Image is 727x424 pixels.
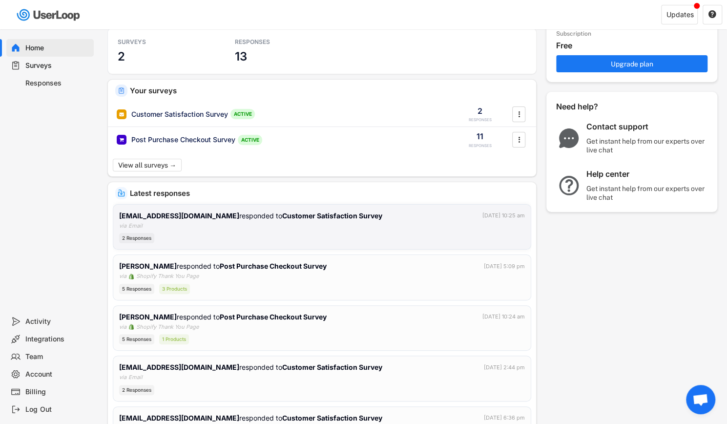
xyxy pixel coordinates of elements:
[484,363,525,372] div: [DATE] 2:44 pm
[119,363,239,371] strong: [EMAIL_ADDRESS][DOMAIN_NAME]
[119,261,329,271] div: responded to
[478,106,482,116] div: 2
[586,137,708,154] div: Get instant help from our experts over live chat
[25,387,90,397] div: Billing
[131,135,235,145] div: Post Purchase Checkout Survey
[514,132,524,147] button: 
[119,233,154,243] div: 2 Responses
[25,370,90,379] div: Account
[230,109,255,119] div: ACTIVE
[25,405,90,414] div: Log Out
[666,11,694,18] div: Updates
[15,5,83,25] img: userloop-logo-01.svg
[131,109,228,119] div: Customer Satisfaction Survey
[708,10,716,19] text: 
[282,414,382,422] strong: Customer Satisfaction Survey
[136,272,199,280] div: Shopify Thank You Page
[586,122,708,132] div: Contact support
[119,385,154,395] div: 2 Responses
[128,274,134,279] img: 1156660_ecommerce_logo_shopify_icon%20%281%29.png
[113,159,182,171] button: View all surveys →
[119,373,126,382] div: via
[556,102,624,112] div: Need help?
[119,262,177,270] strong: [PERSON_NAME]
[119,323,126,331] div: via
[119,313,177,321] strong: [PERSON_NAME]
[469,117,492,123] div: RESPONSES
[119,414,239,422] strong: [EMAIL_ADDRESS][DOMAIN_NAME]
[118,49,125,64] h3: 2
[128,222,143,230] div: Email
[282,212,382,220] strong: Customer Satisfaction Survey
[586,169,708,179] div: Help center
[220,313,327,321] strong: Post Purchase Checkout Survey
[514,107,524,122] button: 
[484,414,525,422] div: [DATE] 6:36 pm
[119,212,239,220] strong: [EMAIL_ADDRESS][DOMAIN_NAME]
[118,190,125,197] img: IncomingMajor.svg
[220,262,327,270] strong: Post Purchase Checkout Survey
[235,49,247,64] h3: 13
[556,128,582,148] img: ChatMajor.svg
[130,87,529,94] div: Your surveys
[25,335,90,344] div: Integrations
[25,43,90,53] div: Home
[469,143,492,148] div: RESPONSES
[119,334,154,344] div: 5 Responses
[159,334,189,344] div: 1 Products
[235,38,323,46] div: RESPONSES
[556,41,712,51] div: Free
[159,284,190,294] div: 3 Products
[556,30,591,38] div: Subscription
[556,176,582,195] img: QuestionMarkInverseMajor.svg
[482,212,525,220] div: [DATE] 10:25 am
[25,352,90,361] div: Team
[482,313,525,321] div: [DATE] 10:24 am
[518,109,520,119] text: 
[238,135,262,145] div: ACTIVE
[119,362,382,372] div: responded to
[484,262,525,271] div: [DATE] 5:09 pm
[119,222,126,230] div: via
[130,190,529,197] div: Latest responses
[686,385,715,414] a: Open chat
[25,317,90,326] div: Activity
[136,323,199,331] div: Shopify Thank You Page
[708,10,717,19] button: 
[556,55,707,72] button: Upgrade plan
[586,184,708,202] div: Get instant help from our experts over live chat
[128,324,134,330] img: 1156660_ecommerce_logo_shopify_icon%20%281%29.png
[25,79,90,88] div: Responses
[282,363,382,371] strong: Customer Satisfaction Survey
[477,131,483,142] div: 11
[119,413,382,423] div: responded to
[118,38,206,46] div: SURVEYS
[25,61,90,70] div: Surveys
[119,211,382,221] div: responded to
[119,312,329,322] div: responded to
[119,284,154,294] div: 5 Responses
[518,134,520,145] text: 
[119,272,126,280] div: via
[128,373,143,382] div: Email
